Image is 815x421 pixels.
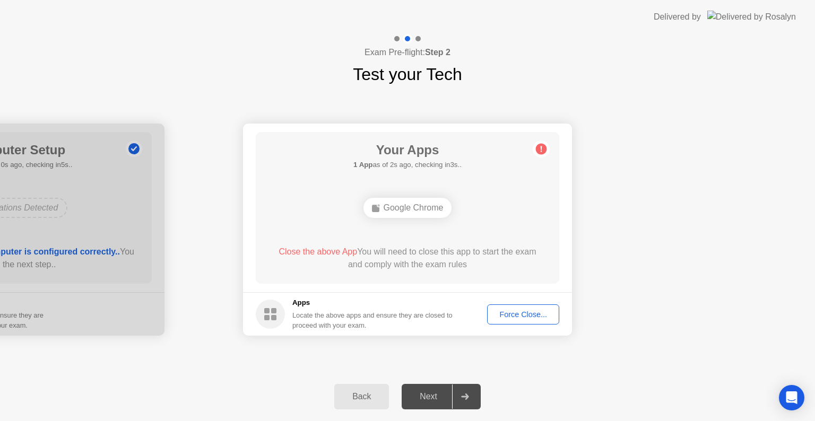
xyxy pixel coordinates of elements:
h5: as of 2s ago, checking in3s.. [353,160,462,170]
div: Google Chrome [363,198,452,218]
div: Force Close... [491,310,556,319]
h1: Your Apps [353,141,462,160]
button: Force Close... [487,304,559,324]
h1: Test your Tech [353,62,462,87]
button: Next [402,384,481,409]
div: Back [337,392,386,401]
div: Open Intercom Messenger [779,385,804,410]
h5: Apps [292,297,453,308]
span: Close the above App [279,247,357,256]
h4: Exam Pre-flight: [365,46,450,59]
div: You will need to close this app to start the exam and comply with the exam rules [271,245,544,271]
div: Next [405,392,452,401]
b: Step 2 [425,48,450,57]
button: Back [334,384,389,409]
div: Locate the above apps and ensure they are closed to proceed with your exam. [292,310,453,330]
b: 1 App [353,161,372,169]
img: Delivered by Rosalyn [707,11,796,23]
div: Delivered by [654,11,701,23]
